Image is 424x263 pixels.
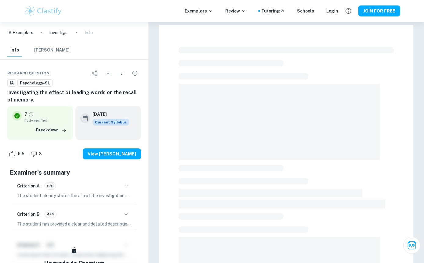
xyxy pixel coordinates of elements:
[85,29,93,36] p: Info
[24,118,68,123] span: Fully verified
[34,44,70,57] button: [PERSON_NAME]
[115,67,128,79] div: Bookmark
[17,192,131,199] p: The student clearly states the aim of the investigation, which is to examine whether using a more...
[7,70,49,76] span: Research question
[7,79,16,87] a: IA
[326,8,338,14] a: Login
[358,5,400,16] button: JOIN FOR FREE
[92,119,129,126] div: This exemplar is based on the current syllabus. Feel free to refer to it for inspiration/ideas wh...
[7,44,22,57] button: Info
[34,126,68,135] button: Breakdown
[18,80,52,86] span: Psychology-SL
[17,79,53,87] a: Psychology-SL
[7,149,28,159] div: Like
[45,211,56,217] span: 4/4
[7,29,33,36] a: IA Exemplars
[14,151,28,157] span: 105
[92,111,124,118] h6: [DATE]
[17,221,131,227] p: The student has provided a clear and detailed description of the research design, including the a...
[8,80,16,86] span: IA
[83,148,141,159] button: View [PERSON_NAME]
[343,6,353,16] button: Help and Feedback
[225,8,246,14] p: Review
[24,111,27,118] p: 7
[17,183,40,189] h6: Criterion A
[297,8,314,14] a: Schools
[7,89,141,104] h6: Investigating the effect of leading words on the recall of memory.
[403,237,420,254] button: Ask Clai
[49,29,69,36] p: Investigating the effect of leading words on the recall of memory.
[10,168,139,177] h5: Examiner's summary
[89,67,101,79] div: Share
[92,119,129,126] span: Current Syllabus
[261,8,285,14] a: Tutoring
[102,67,114,79] div: Download
[24,5,63,17] img: Clastify logo
[17,211,40,218] h6: Criterion B
[185,8,213,14] p: Exemplars
[36,151,45,157] span: 3
[29,149,45,159] div: Dislike
[129,67,141,79] div: Report issue
[45,183,56,189] span: 6/6
[28,112,34,117] a: Grade fully verified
